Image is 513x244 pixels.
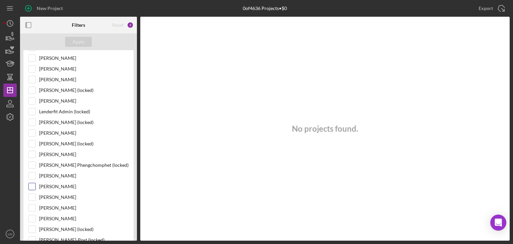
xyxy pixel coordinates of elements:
[72,22,85,28] b: Filters
[39,87,129,94] label: [PERSON_NAME] (locked)
[39,172,129,179] label: [PERSON_NAME]
[65,37,92,47] button: Apply
[39,130,129,136] label: [PERSON_NAME]
[8,232,13,236] text: LW
[243,6,287,11] div: 0 of 4636 Projects • $0
[72,37,85,47] div: Apply
[20,2,69,15] button: New Project
[112,22,124,28] div: Reset
[479,2,493,15] div: Export
[39,119,129,126] label: [PERSON_NAME] (locked)
[39,162,129,168] label: [PERSON_NAME] Phengchomphet (locked)
[39,66,129,72] label: [PERSON_NAME]
[39,237,129,243] label: [PERSON_NAME]-Post (locked)
[39,76,129,83] label: [PERSON_NAME]
[292,124,358,133] h3: No projects found.
[37,2,63,15] div: New Project
[39,151,129,158] label: [PERSON_NAME]
[39,98,129,104] label: [PERSON_NAME]
[127,22,134,28] div: 2
[39,55,129,62] label: [PERSON_NAME]
[490,215,506,231] div: Open Intercom Messenger
[39,215,129,222] label: [PERSON_NAME]
[39,194,129,201] label: [PERSON_NAME]
[472,2,510,15] button: Export
[39,226,129,233] label: [PERSON_NAME] (locked)
[39,108,129,115] label: Lenderfit Admin (locked)
[39,205,129,211] label: [PERSON_NAME]
[39,140,129,147] label: [PERSON_NAME] (locked)
[3,227,17,241] button: LW
[39,183,129,190] label: [PERSON_NAME]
